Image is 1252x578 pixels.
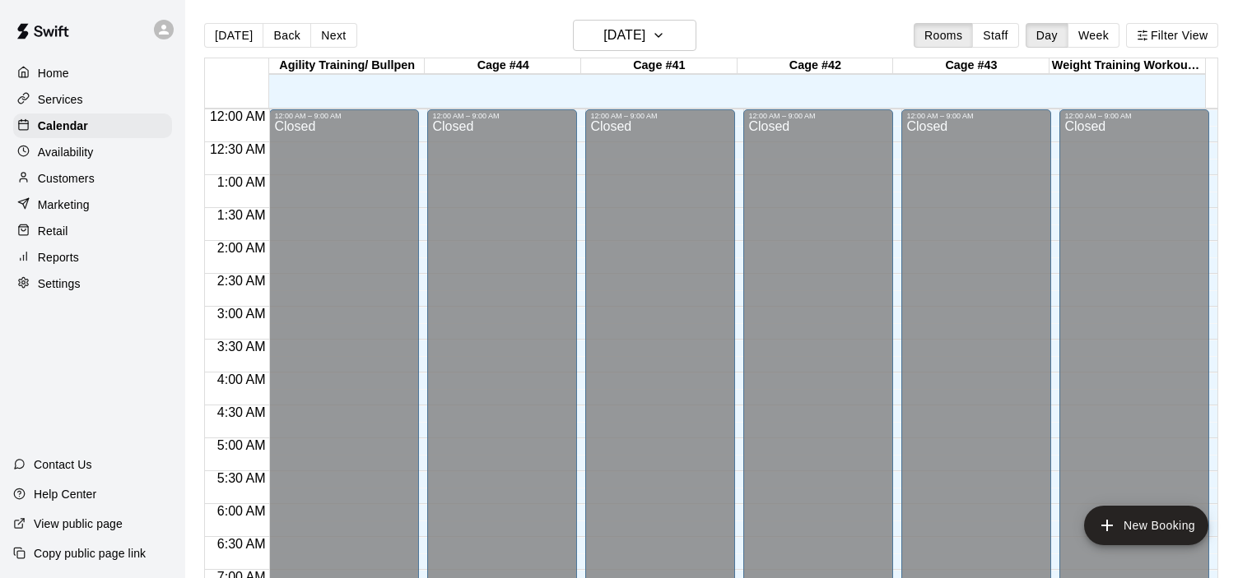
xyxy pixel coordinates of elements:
[13,166,172,191] a: Customers
[204,23,263,48] button: [DATE]
[38,118,88,134] p: Calendar
[13,245,172,270] a: Reports
[213,537,270,551] span: 6:30 AM
[13,61,172,86] a: Home
[603,24,645,47] h6: [DATE]
[13,140,172,164] a: Availability
[748,112,888,120] div: 12:00 AM – 9:00 AM
[573,20,696,51] button: [DATE]
[13,113,172,138] a: Calendar
[263,23,311,48] button: Back
[581,58,738,74] div: Cage #41
[213,504,270,518] span: 6:00 AM
[34,456,92,473] p: Contact Us
[590,112,730,120] div: 12:00 AM – 9:00 AM
[213,372,270,386] span: 4:00 AM
[425,58,581,74] div: Cage #44
[13,271,172,296] a: Settings
[38,144,94,160] p: Availability
[213,274,270,288] span: 2:30 AM
[1050,58,1206,74] div: Weight Training Workout Area
[13,192,172,217] a: Marketing
[310,23,356,48] button: Next
[738,58,894,74] div: Cage #42
[1084,506,1208,545] button: add
[213,175,270,189] span: 1:00 AM
[914,23,973,48] button: Rooms
[34,516,123,532] p: View public page
[13,87,172,112] a: Services
[213,241,270,255] span: 2:00 AM
[213,340,270,354] span: 3:30 AM
[38,170,95,187] p: Customers
[1026,23,1068,48] button: Day
[34,486,96,502] p: Help Center
[213,307,270,321] span: 3:00 AM
[13,219,172,243] a: Retail
[38,249,79,266] p: Reports
[213,208,270,222] span: 1:30 AM
[1064,112,1204,120] div: 12:00 AM – 9:00 AM
[38,91,83,108] p: Services
[213,438,270,452] span: 5:00 AM
[274,112,414,120] div: 12:00 AM – 9:00 AM
[1068,23,1119,48] button: Week
[38,65,69,81] p: Home
[206,109,270,123] span: 12:00 AM
[206,142,270,156] span: 12:30 AM
[38,223,68,239] p: Retail
[972,23,1019,48] button: Staff
[269,58,426,74] div: Agility Training/ Bullpen
[213,405,270,419] span: 4:30 AM
[893,58,1050,74] div: Cage #43
[34,545,146,562] p: Copy public page link
[1126,23,1218,48] button: Filter View
[38,197,90,213] p: Marketing
[906,112,1046,120] div: 12:00 AM – 9:00 AM
[213,471,270,485] span: 5:30 AM
[432,112,572,120] div: 12:00 AM – 9:00 AM
[38,275,81,292] p: Settings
